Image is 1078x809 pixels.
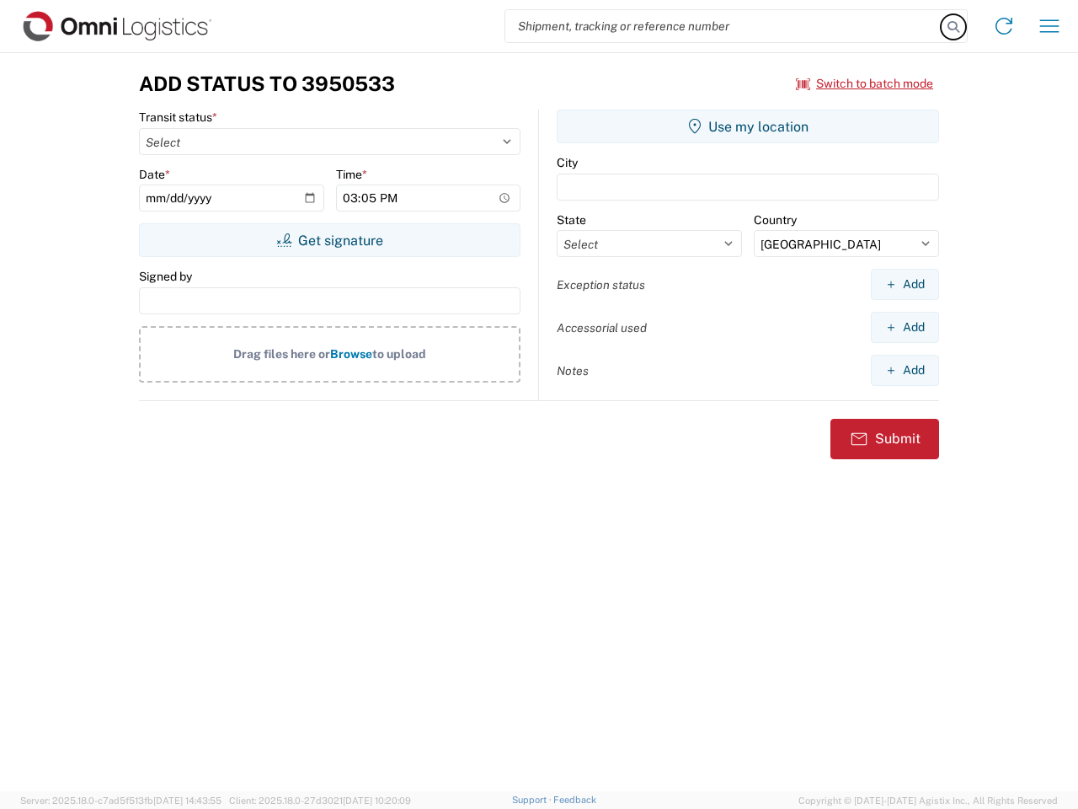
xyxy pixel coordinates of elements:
[557,320,647,335] label: Accessorial used
[871,355,939,386] button: Add
[139,110,217,125] label: Transit status
[830,419,939,459] button: Submit
[139,269,192,284] label: Signed by
[557,110,939,143] button: Use my location
[139,72,395,96] h3: Add Status to 3950533
[557,363,589,378] label: Notes
[798,793,1058,808] span: Copyright © [DATE]-[DATE] Agistix Inc., All Rights Reserved
[557,277,645,292] label: Exception status
[233,347,330,361] span: Drag files here or
[871,269,939,300] button: Add
[20,796,221,806] span: Server: 2025.18.0-c7ad5f513fb
[139,167,170,182] label: Date
[505,10,942,42] input: Shipment, tracking or reference number
[153,796,221,806] span: [DATE] 14:43:55
[512,795,554,805] a: Support
[229,796,411,806] span: Client: 2025.18.0-27d3021
[796,70,933,98] button: Switch to batch mode
[372,347,426,361] span: to upload
[343,796,411,806] span: [DATE] 10:20:09
[754,212,797,228] label: Country
[553,795,596,805] a: Feedback
[557,212,586,228] label: State
[139,223,520,257] button: Get signature
[336,167,367,182] label: Time
[557,155,578,170] label: City
[330,347,372,361] span: Browse
[871,312,939,343] button: Add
